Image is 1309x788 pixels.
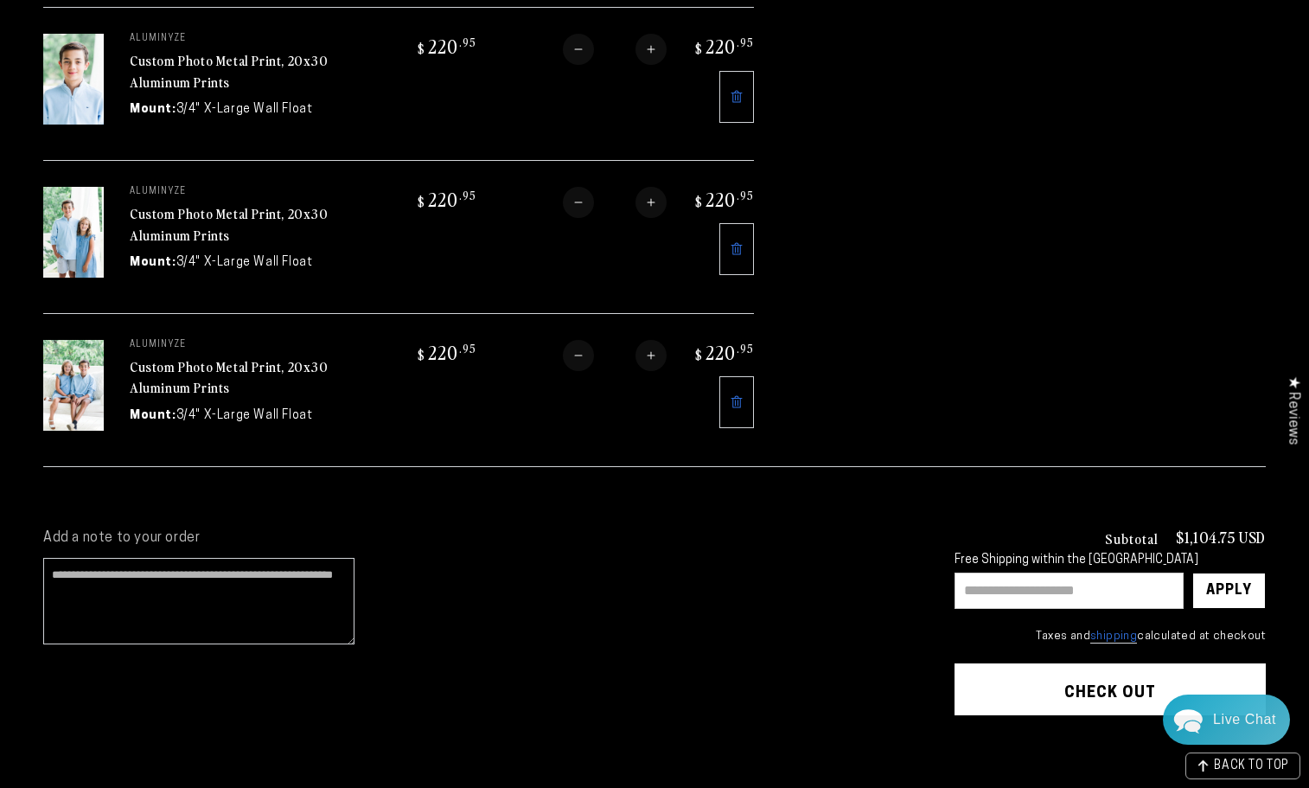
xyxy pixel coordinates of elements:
[43,340,104,431] img: 20"x30" Rectangle White Glossy Aluminyzed Photo
[459,188,476,202] sup: .95
[418,40,425,57] span: $
[459,35,476,49] sup: .95
[1213,695,1276,745] div: Contact Us Directly
[737,341,754,356] sup: .95
[176,100,313,119] dd: 3/4" X-Large Wall Float
[43,187,104,278] img: 20"x30" Rectangle White Glossy Aluminyzed Photo
[418,193,425,210] span: $
[719,71,754,123] a: Remove 20"x30" Rectangle White Glossy Aluminyzed Photo
[594,187,635,218] input: Quantity for Custom Photo Metal Print, 20x30 Aluminum Prints
[130,253,176,272] dt: Mount:
[737,188,754,202] sup: .95
[130,340,389,350] p: aluminyze
[43,34,104,125] img: 20"x30" Rectangle White Glossy Aluminyzed Photo
[594,340,635,371] input: Quantity for Custom Photo Metal Print, 20x30 Aluminum Prints
[130,407,176,425] dt: Mount:
[176,253,313,272] dd: 3/4" X-Large Wall Float
[695,346,703,363] span: $
[130,50,329,92] a: Custom Photo Metal Print, 20x30 Aluminum Prints
[1105,531,1159,545] h3: Subtotal
[955,628,1266,645] small: Taxes and calculated at checkout
[130,356,329,398] a: Custom Photo Metal Print, 20x30 Aluminum Prints
[955,554,1266,568] div: Free Shipping within the [GEOGRAPHIC_DATA]
[1206,573,1252,608] div: Apply
[594,34,635,65] input: Quantity for Custom Photo Metal Print, 20x30 Aluminum Prints
[130,203,329,245] a: Custom Photo Metal Print, 20x30 Aluminum Prints
[459,341,476,356] sup: .95
[955,749,1266,787] iframe: PayPal-paypal
[130,34,389,44] p: aluminyze
[415,34,476,58] bdi: 220
[737,35,754,49] sup: .95
[693,34,754,58] bdi: 220
[695,40,703,57] span: $
[415,187,476,211] bdi: 220
[1090,631,1137,644] a: shipping
[719,376,754,428] a: Remove 20"x30" Rectangle White Glossy Aluminyzed Photo
[1163,695,1290,745] div: Chat widget toggle
[415,340,476,364] bdi: 220
[130,187,389,197] p: aluminyze
[719,223,754,275] a: Remove 20"x30" Rectangle White Glossy Aluminyzed Photo
[1176,529,1266,545] p: $1,104.75 USD
[693,340,754,364] bdi: 220
[43,529,920,548] label: Add a note to your order
[1276,362,1309,458] div: Click to open Judge.me floating reviews tab
[418,346,425,363] span: $
[1214,760,1289,772] span: BACK TO TOP
[176,407,313,425] dd: 3/4" X-Large Wall Float
[695,193,703,210] span: $
[955,663,1266,715] button: Check out
[130,100,176,119] dt: Mount:
[693,187,754,211] bdi: 220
